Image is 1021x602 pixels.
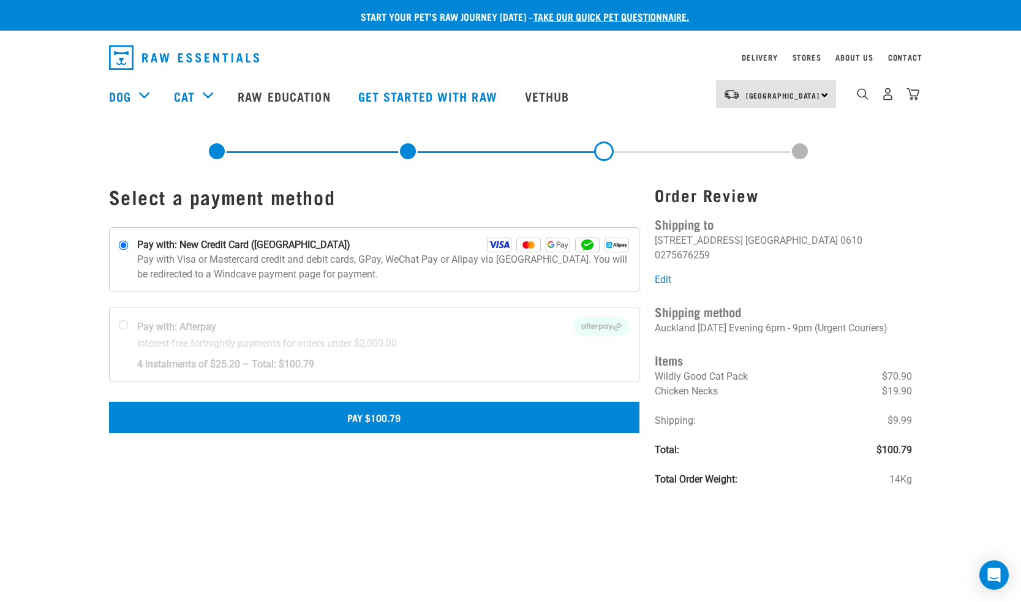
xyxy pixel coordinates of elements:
a: Delivery [742,55,777,59]
img: home-icon-1@2x.png [857,88,868,100]
span: Wildly Good Cat Pack [655,371,748,382]
strong: Pay with: New Credit Card ([GEOGRAPHIC_DATA]) [137,238,350,252]
button: Pay $100.79 [109,402,640,432]
span: 14Kg [889,472,912,487]
img: home-icon@2x.png [906,88,919,100]
img: Alipay [605,238,629,252]
img: Raw Essentials Logo [109,45,259,70]
span: Chicken Necks [655,385,718,397]
li: [STREET_ADDRESS] [655,235,743,246]
img: van-moving.png [723,89,740,100]
h3: Order Review [655,186,912,205]
span: [GEOGRAPHIC_DATA] [746,93,820,97]
a: take our quick pet questionnaire. [533,13,689,19]
img: GPay [546,238,570,252]
p: Pay with Visa or Mastercard credit and debit cards, GPay, WeChat Pay or Alipay via [GEOGRAPHIC_DA... [137,252,630,282]
nav: dropdown navigation [99,40,922,75]
h4: Shipping method [655,302,912,321]
strong: Total Order Weight: [655,473,737,485]
span: Shipping: [655,415,696,426]
img: Visa [487,238,511,252]
p: Auckland [DATE] Evening 6pm - 9pm (Urgent Couriers) [655,321,912,336]
li: [GEOGRAPHIC_DATA] 0610 [745,235,862,246]
h4: Items [655,350,912,369]
a: Edit [655,274,671,285]
a: Dog [109,87,131,105]
span: $100.79 [876,443,912,457]
a: Raw Education [225,72,345,121]
a: Contact [888,55,922,59]
a: About Us [835,55,873,59]
strong: Total: [655,444,679,456]
span: $70.90 [882,369,912,384]
h4: Shipping to [655,214,912,233]
span: $19.90 [882,384,912,399]
h1: Select a payment method [109,186,640,208]
img: WeChat [575,238,600,252]
a: Vethub [513,72,585,121]
input: Pay with: New Credit Card ([GEOGRAPHIC_DATA]) Visa Mastercard GPay WeChat Alipay Pay with Visa or... [118,241,128,250]
span: $9.99 [887,413,912,428]
a: Get started with Raw [346,72,513,121]
a: Stores [793,55,821,59]
img: user.png [881,88,894,100]
div: Open Intercom Messenger [979,560,1009,590]
a: Cat [174,87,195,105]
li: 0275676259 [655,249,710,261]
img: Mastercard [516,238,541,252]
